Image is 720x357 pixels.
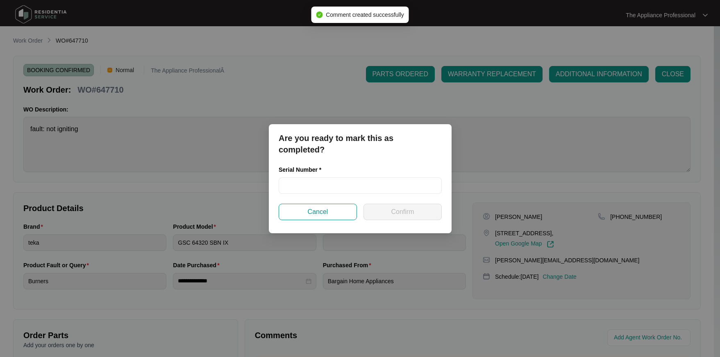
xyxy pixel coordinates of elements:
button: Confirm [363,204,442,220]
label: Serial Number * [279,166,327,174]
span: Cancel [307,207,328,217]
p: completed? [279,144,442,155]
span: check-circle [316,11,323,18]
p: Are you ready to mark this as [279,132,442,144]
button: Cancel [279,204,357,220]
span: Comment created successfully [326,11,404,18]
